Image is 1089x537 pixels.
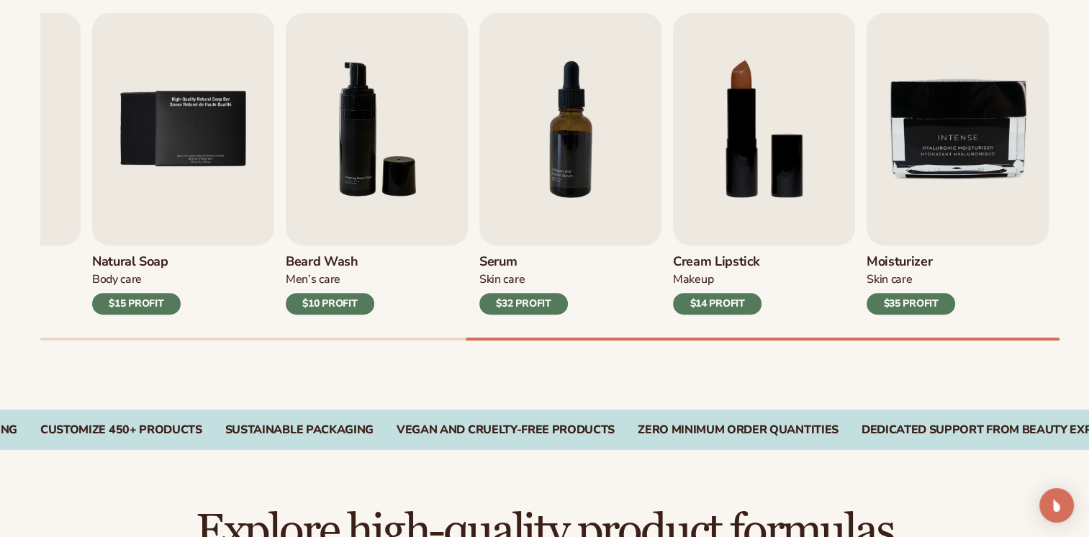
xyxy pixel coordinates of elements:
a: 5 / 9 [92,13,274,315]
h3: Natural Soap [92,254,181,270]
a: 9 / 9 [867,13,1049,315]
div: Skin Care [867,272,955,287]
div: VEGAN AND CRUELTY-FREE PRODUCTS [397,423,615,437]
div: Open Intercom Messenger [1039,488,1074,523]
div: CUSTOMIZE 450+ PRODUCTS [40,423,202,437]
div: $14 PROFIT [673,293,762,315]
div: $10 PROFIT [286,293,374,315]
div: $15 PROFIT [92,293,181,315]
div: Makeup [673,272,762,287]
div: SUSTAINABLE PACKAGING [225,423,374,437]
a: 6 / 9 [286,13,468,315]
div: Body Care [92,272,181,287]
div: $35 PROFIT [867,293,955,315]
div: Men’s Care [286,272,374,287]
h3: Beard Wash [286,254,374,270]
div: Skin Care [479,272,568,287]
a: 8 / 9 [673,13,855,315]
a: 7 / 9 [479,13,661,315]
h3: Serum [479,254,568,270]
div: ZERO MINIMUM ORDER QUANTITIES [638,423,839,437]
h3: Cream Lipstick [673,254,762,270]
div: $32 PROFIT [479,293,568,315]
h3: Moisturizer [867,254,955,270]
